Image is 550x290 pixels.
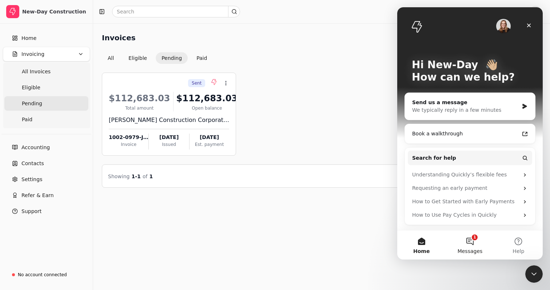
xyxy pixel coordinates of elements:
[21,176,42,183] span: Settings
[22,68,51,75] span: All Invoices
[176,105,238,111] div: Open balance
[109,105,170,111] div: Total amount
[4,96,88,111] a: Pending
[3,31,90,45] a: Home
[3,188,90,203] button: Refer & Earn
[21,208,41,215] span: Support
[18,271,67,278] div: No account connected
[132,173,141,179] span: 1 - 1
[22,8,87,15] div: New-Day Construction
[190,134,229,141] div: [DATE]
[21,144,50,151] span: Accounting
[4,80,88,95] a: Eligible
[109,141,148,148] div: Invoice
[149,134,189,141] div: [DATE]
[4,64,88,79] a: All Invoices
[150,173,153,179] span: 1
[3,47,90,61] button: Invoicing
[176,92,238,105] div: $112,683.03
[21,192,54,199] span: Refer & Earn
[4,112,88,127] a: Paid
[3,156,90,171] a: Contacts
[149,141,189,148] div: Issued
[109,116,229,124] div: [PERSON_NAME] Construction Corporation
[22,84,40,91] span: Eligible
[22,116,32,123] span: Paid
[190,141,229,148] div: Est. payment
[112,6,240,17] input: Search
[102,52,213,64] div: Invoice filter options
[156,52,188,64] button: Pending
[525,265,543,283] iframe: Intercom live chat
[397,7,543,260] iframe: Intercom live chat
[123,52,153,64] button: Eligible
[22,100,42,107] span: Pending
[21,50,44,58] span: Invoicing
[192,80,202,86] span: Sent
[21,34,36,42] span: Home
[191,52,213,64] button: Paid
[3,204,90,218] button: Support
[109,92,170,105] div: $112,683.03
[3,268,90,281] a: No account connected
[102,32,136,44] h2: Invoices
[3,172,90,187] a: Settings
[109,134,148,141] div: 1002-0979-JAB
[143,173,148,179] span: of
[21,160,44,167] span: Contacts
[3,140,90,155] a: Accounting
[102,52,120,64] button: All
[530,6,541,17] button: N
[108,173,129,179] span: Showing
